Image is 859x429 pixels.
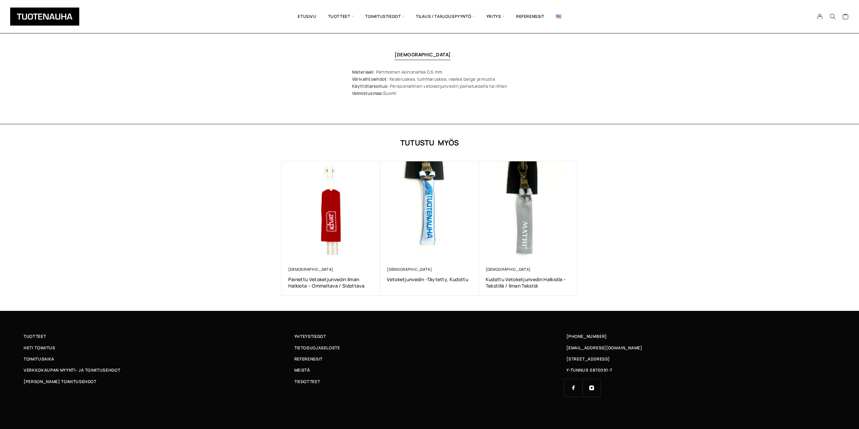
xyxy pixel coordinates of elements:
a: Referenssit [294,355,565,363]
a: Painettu vetoketjunvedin ilman halkiota – ommeltava / sidottava [288,276,374,289]
span: Tietosuojaseloste [294,344,340,351]
a: Tiedotteet [294,378,565,385]
a: [DEMOGRAPHIC_DATA] [387,267,432,272]
span: Y-TUNNUS 0870091-7 [566,367,612,374]
a: Facebook [564,379,583,397]
a: Kudottu vetoketjunvedin halkiolla – tekstillä / ilman tekstiä [486,276,571,289]
span: [PERSON_NAME] toimitusehdot [24,378,97,385]
span: Tuotteet [322,5,359,28]
a: Instagram [583,379,601,397]
a: Heti toimitus [24,344,294,351]
a: Referenssit [510,5,550,28]
span: Verkkokaupan myynti- ja toimitusehdot [24,367,120,374]
img: Tuotenauha Oy [10,7,79,26]
img: English [556,15,561,18]
span: Toimitusaika [24,355,54,363]
strong: Käyttötarkoitus: [352,83,389,89]
div: Tutustu myös [232,138,627,148]
span: Meistä [294,367,310,374]
a: My Account [813,14,827,20]
a: [DEMOGRAPHIC_DATA] [486,267,531,272]
span: Referenssit [294,355,323,363]
a: Etusivu [292,5,322,28]
a: [DEMOGRAPHIC_DATA] [395,51,451,58]
span: Heti toimitus [24,344,55,351]
span: [STREET_ADDRESS] [566,355,610,363]
a: [DEMOGRAPHIC_DATA] [288,267,333,272]
a: Verkkokaupan myynti- ja toimitusehdot [24,367,294,374]
a: Toimitusaika [24,355,294,363]
span: Tilaus / Tarjouspyyntö [410,5,481,28]
span: Yritys [481,5,510,28]
p: : Pehmoinen keinonahka 0,6 mm : Keskiruskea, tummaruskea, vaalea beige ja musta Persoonallinen ve... [352,69,507,97]
a: Tuotteet [24,333,294,340]
span: Toimitustiedot [359,5,410,28]
span: Yhteystiedot [294,333,326,340]
b: Valmistusmaa: [352,90,383,96]
button: Search [826,14,839,20]
span: Tiedotteet [294,378,320,385]
strong: Värivaihtoehdot [352,76,387,82]
a: Tietosuojaseloste [294,344,565,351]
a: [PHONE_NUMBER] [566,333,607,340]
a: Meistä [294,367,565,374]
a: Cart [842,13,849,21]
strong: Materiaali [352,69,373,75]
span: Tuotteet [24,333,46,340]
a: Yhteystiedot [294,333,565,340]
a: [EMAIL_ADDRESS][DOMAIN_NAME] [566,344,642,351]
a: Vetoketjunvedin -täytetty, kudottu [387,276,472,283]
a: [PERSON_NAME] toimitusehdot [24,378,294,385]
